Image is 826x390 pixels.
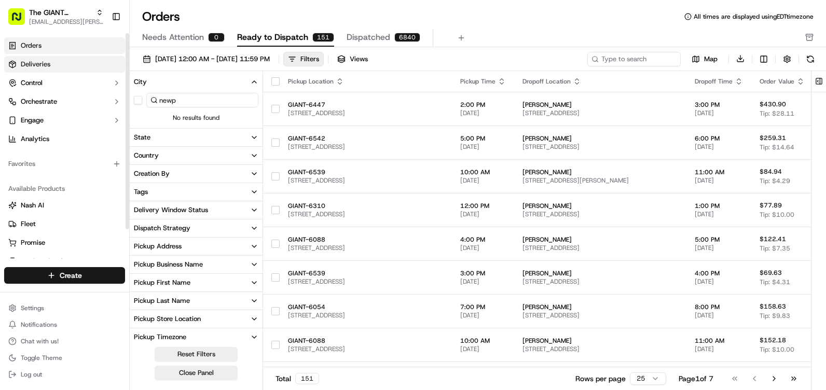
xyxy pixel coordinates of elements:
span: [STREET_ADDRESS] [288,109,444,117]
span: [STREET_ADDRESS] [522,277,678,286]
span: [STREET_ADDRESS] [288,345,444,353]
span: Knowledge Base [21,150,79,161]
div: Favorites [4,156,125,172]
span: Notifications [21,321,57,329]
span: 5:00 PM [695,235,743,244]
span: [DATE] [695,244,743,252]
a: Product Catalog [8,257,121,266]
button: Country [130,147,263,164]
span: GIANT-6088 [288,337,444,345]
div: Available Products [4,180,125,197]
span: $259.31 [760,134,786,142]
div: Start new chat [35,99,170,109]
span: Control [21,78,43,88]
button: The GIANT Company [29,7,92,18]
span: Tip: $9.83 [760,312,790,320]
p: Rows per page [575,373,626,384]
h1: Orders [142,8,180,25]
span: Settings [21,304,44,312]
span: 11:00 AM [695,337,743,345]
span: Tip: $7.35 [760,244,790,253]
span: 3:00 PM [460,269,506,277]
a: Orders [4,37,125,54]
button: Chat with us! [4,334,125,349]
button: Pickup Timezone [130,328,263,346]
span: [EMAIL_ADDRESS][PERSON_NAME][DOMAIN_NAME] [29,18,103,26]
span: Dispatched [347,31,390,44]
span: Orders [21,41,42,50]
div: Page 1 of 7 [679,373,713,384]
span: $77.89 [760,201,782,210]
button: Pickup Last Name [130,292,263,310]
button: State [130,129,263,146]
button: Engage [4,112,125,129]
span: GIANT-6539 [288,168,444,176]
button: Refresh [803,52,818,66]
span: [STREET_ADDRESS] [522,345,678,353]
div: Tags [134,187,148,197]
span: GIANT-6447 [288,101,444,109]
span: [DATE] [460,244,506,252]
span: $69.63 [760,269,782,277]
div: 0 [208,33,225,42]
span: [PERSON_NAME] [522,337,678,345]
div: We're available if you need us! [35,109,131,118]
span: [DATE] [460,109,506,117]
a: Fleet [8,219,121,229]
span: 7:00 PM [460,303,506,311]
button: Log out [4,367,125,382]
button: [DATE] 12:00 AM - [DATE] 11:59 PM [138,52,274,66]
img: 1736555255976-a54dd68f-1ca7-489b-9aae-adbdc363a1c4 [10,99,29,118]
button: Reset Filters [155,347,238,361]
div: Pickup Address [134,242,182,251]
div: 151 [295,373,319,384]
img: Nash [10,10,31,31]
span: [PERSON_NAME] [522,269,678,277]
span: 8:00 PM [695,303,743,311]
div: Dropoff Location [522,77,678,86]
span: Chat with us! [21,337,59,345]
span: 4:00 PM [460,235,506,244]
span: [DATE] [460,143,506,151]
button: Tags [130,183,263,201]
span: Nash AI [21,201,44,210]
span: 4:00 PM [695,269,743,277]
a: Nash AI [8,201,121,210]
span: [STREET_ADDRESS] [522,311,678,319]
span: [STREET_ADDRESS] [288,311,444,319]
button: Close Panel [155,366,238,380]
span: No results found [130,114,263,122]
input: Got a question? Start typing here... [27,67,187,78]
div: 📗 [10,151,19,160]
span: [DATE] [695,176,743,185]
span: API Documentation [98,150,167,161]
span: 5:00 PM [460,134,506,143]
span: Tip: $4.29 [760,177,790,185]
button: Product Catalog [4,253,125,270]
span: [STREET_ADDRESS][PERSON_NAME] [522,176,678,185]
span: Orchestrate [21,97,57,106]
span: [STREET_ADDRESS] [288,244,444,252]
span: 3:00 PM [695,101,743,109]
div: 151 [312,33,334,42]
button: Nash AI [4,197,125,214]
span: Product Catalog [21,257,71,266]
div: Delivery Window Status [134,205,208,215]
div: Pickup Last Name [134,296,190,305]
button: City [130,73,263,91]
span: Deliveries [21,60,50,69]
div: State [134,133,150,142]
button: Promise [4,234,125,251]
span: [DATE] [695,109,743,117]
span: 1:00 PM [695,202,743,210]
div: Dispatch Strategy [134,224,190,233]
span: [DATE] [460,176,506,185]
span: GIANT-6542 [288,134,444,143]
span: [DATE] [695,311,743,319]
span: [PERSON_NAME] [522,134,678,143]
span: Pylon [103,176,126,184]
span: Map [704,54,718,64]
span: 10:00 AM [460,337,506,345]
a: Deliveries [4,56,125,73]
input: City [146,93,258,107]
